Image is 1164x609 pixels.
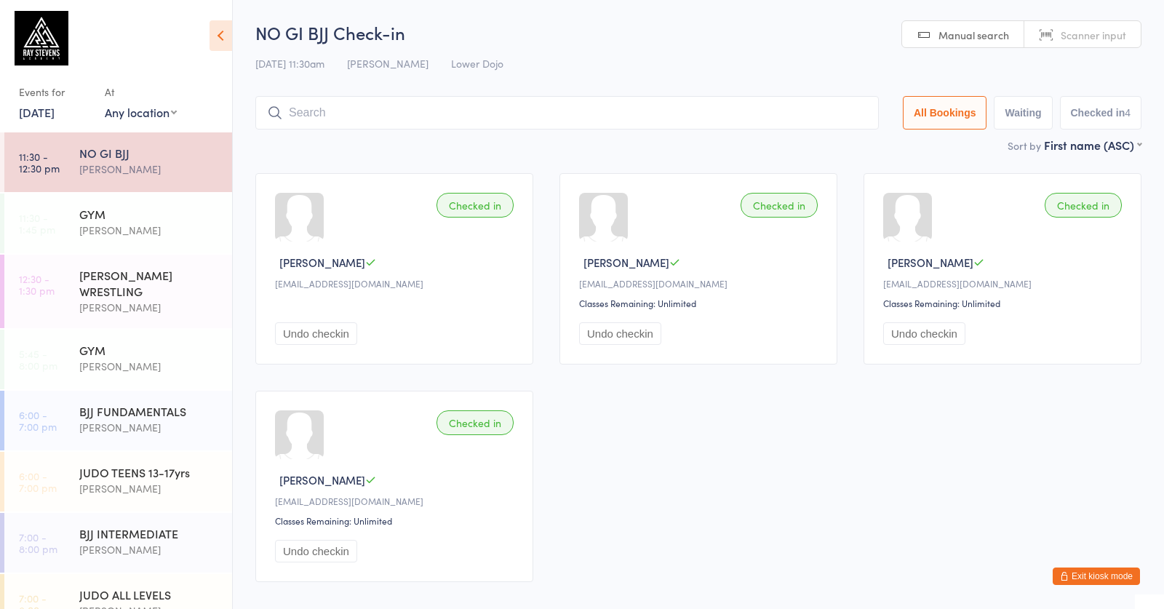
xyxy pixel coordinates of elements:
[1053,568,1140,585] button: Exit kiosk mode
[436,410,514,435] div: Checked in
[105,80,177,104] div: At
[79,541,220,558] div: [PERSON_NAME]
[19,151,60,174] time: 11:30 - 12:30 pm
[19,273,55,296] time: 12:30 - 1:30 pm
[19,409,57,432] time: 6:00 - 7:00 pm
[79,464,220,480] div: JUDO TEENS 13-17yrs
[79,267,220,299] div: [PERSON_NAME] WRESTLING
[19,104,55,120] a: [DATE]
[347,56,428,71] span: [PERSON_NAME]
[436,193,514,218] div: Checked in
[79,342,220,358] div: GYM
[579,322,661,345] button: Undo checkin
[4,391,232,450] a: 6:00 -7:00 pmBJJ FUNDAMENTALS[PERSON_NAME]
[79,403,220,419] div: BJJ FUNDAMENTALS
[275,277,518,290] div: [EMAIL_ADDRESS][DOMAIN_NAME]
[903,96,987,130] button: All Bookings
[79,586,220,602] div: JUDO ALL LEVELS
[19,531,57,554] time: 7:00 - 8:00 pm
[938,28,1009,42] span: Manual search
[1061,28,1126,42] span: Scanner input
[79,358,220,375] div: [PERSON_NAME]
[579,277,822,290] div: [EMAIL_ADDRESS][DOMAIN_NAME]
[79,222,220,239] div: [PERSON_NAME]
[279,472,365,487] span: [PERSON_NAME]
[883,277,1126,290] div: [EMAIL_ADDRESS][DOMAIN_NAME]
[255,20,1141,44] h2: NO GI BJJ Check-in
[451,56,503,71] span: Lower Dojo
[1125,107,1131,119] div: 4
[19,470,57,493] time: 6:00 - 7:00 pm
[1045,193,1122,218] div: Checked in
[255,56,324,71] span: [DATE] 11:30am
[19,212,55,235] time: 11:30 - 1:45 pm
[105,104,177,120] div: Any location
[79,480,220,497] div: [PERSON_NAME]
[19,348,57,371] time: 5:45 - 8:00 pm
[15,11,68,65] img: Ray Stevens Academy (Martial Sports Management Ltd T/A Ray Stevens Academy)
[883,297,1126,309] div: Classes Remaining: Unlimited
[1008,138,1041,153] label: Sort by
[19,80,90,104] div: Events for
[994,96,1052,130] button: Waiting
[275,322,357,345] button: Undo checkin
[4,513,232,573] a: 7:00 -8:00 pmBJJ INTERMEDIATE[PERSON_NAME]
[4,452,232,512] a: 6:00 -7:00 pmJUDO TEENS 13-17yrs[PERSON_NAME]
[1060,96,1142,130] button: Checked in4
[79,161,220,178] div: [PERSON_NAME]
[888,255,973,270] span: [PERSON_NAME]
[741,193,818,218] div: Checked in
[275,514,518,527] div: Classes Remaining: Unlimited
[275,495,518,507] div: [EMAIL_ADDRESS][DOMAIN_NAME]
[4,330,232,389] a: 5:45 -8:00 pmGYM[PERSON_NAME]
[79,419,220,436] div: [PERSON_NAME]
[79,145,220,161] div: NO GI BJJ
[79,206,220,222] div: GYM
[4,255,232,328] a: 12:30 -1:30 pm[PERSON_NAME] WRESTLING[PERSON_NAME]
[279,255,365,270] span: [PERSON_NAME]
[79,299,220,316] div: [PERSON_NAME]
[275,540,357,562] button: Undo checkin
[79,525,220,541] div: BJJ INTERMEDIATE
[583,255,669,270] span: [PERSON_NAME]
[579,297,822,309] div: Classes Remaining: Unlimited
[4,194,232,253] a: 11:30 -1:45 pmGYM[PERSON_NAME]
[4,132,232,192] a: 11:30 -12:30 pmNO GI BJJ[PERSON_NAME]
[883,322,965,345] button: Undo checkin
[255,96,879,130] input: Search
[1044,137,1141,153] div: First name (ASC)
